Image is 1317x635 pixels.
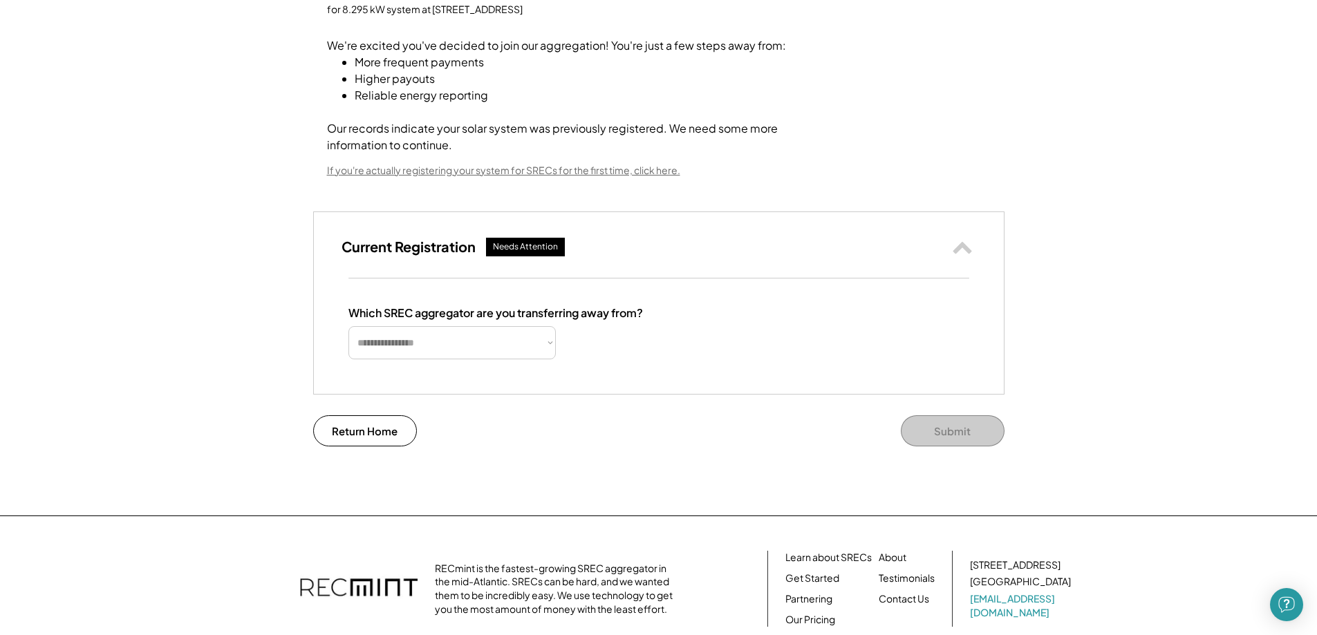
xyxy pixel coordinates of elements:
a: [EMAIL_ADDRESS][DOMAIN_NAME] [970,592,1074,619]
div: Which SREC aggregator are you transferring away from? [348,306,643,321]
li: Reliable energy reporting [355,87,811,104]
div: [STREET_ADDRESS] [970,558,1061,572]
li: More frequent payments [355,54,811,70]
a: About [879,551,906,565]
a: Get Started [785,571,839,585]
div: If you're actually registering your system for SRECs for the first time, click here. [327,164,680,178]
button: Submit [901,415,1005,446]
img: recmint-logotype%403x.png [300,565,418,613]
div: for 8.295 kW system at [STREET_ADDRESS] [327,3,523,17]
div: Open Intercom Messenger [1270,588,1303,621]
div: [GEOGRAPHIC_DATA] [970,575,1071,589]
li: Higher payouts [355,70,811,87]
a: Testimonials [879,571,935,585]
h3: Current Registration [342,238,476,256]
a: Our Pricing [785,613,835,627]
a: Partnering [785,592,832,606]
div: RECmint is the fastest-growing SREC aggregator in the mid-Atlantic. SRECs can be hard, and we wan... [435,562,680,616]
a: Learn about SRECs [785,551,872,565]
div: Needs Attention [493,241,558,253]
a: Contact Us [879,592,929,606]
div: We're excited you've decided to join our aggregation! You're just a few steps away from: Our reco... [327,37,811,153]
button: Return Home [313,415,417,446]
